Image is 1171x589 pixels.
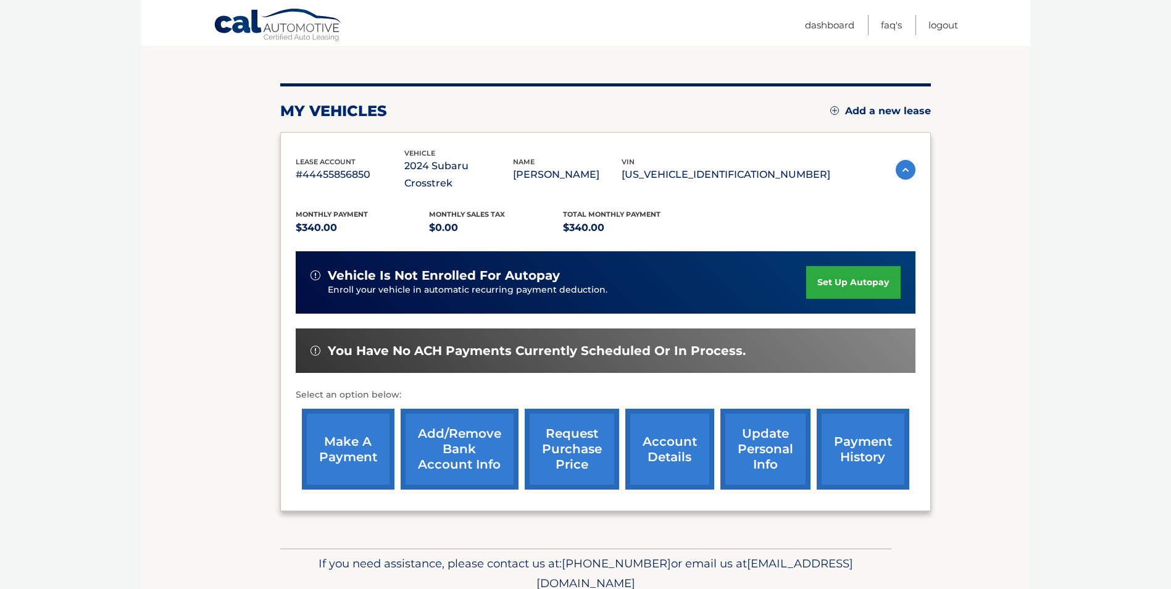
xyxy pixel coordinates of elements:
[404,149,435,157] span: vehicle
[429,219,563,236] p: $0.00
[830,105,931,117] a: Add a new lease
[896,160,915,180] img: accordion-active.svg
[817,409,909,490] a: payment history
[296,388,915,403] p: Select an option below:
[296,219,430,236] p: $340.00
[328,268,560,283] span: vehicle is not enrolled for autopay
[625,409,714,490] a: account details
[429,210,505,219] span: Monthly sales Tax
[280,102,387,120] h2: my vehicles
[296,157,356,166] span: lease account
[881,15,902,35] a: FAQ's
[296,166,404,183] p: #44455856850
[214,8,343,44] a: Cal Automotive
[525,409,619,490] a: request purchase price
[310,270,320,280] img: alert-white.svg
[622,166,830,183] p: [US_VEHICLE_IDENTIFICATION_NUMBER]
[302,409,394,490] a: make a payment
[720,409,811,490] a: update personal info
[404,157,513,192] p: 2024 Subaru Crosstrek
[563,219,697,236] p: $340.00
[806,266,900,299] a: set up autopay
[513,157,535,166] span: name
[622,157,635,166] span: vin
[830,106,839,115] img: add.svg
[328,343,746,359] span: You have no ACH payments currently scheduled or in process.
[310,346,320,356] img: alert-white.svg
[328,283,807,297] p: Enroll your vehicle in automatic recurring payment deduction.
[805,15,854,35] a: Dashboard
[401,409,519,490] a: Add/Remove bank account info
[563,210,661,219] span: Total Monthly Payment
[513,166,622,183] p: [PERSON_NAME]
[296,210,368,219] span: Monthly Payment
[562,556,671,570] span: [PHONE_NUMBER]
[928,15,958,35] a: Logout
